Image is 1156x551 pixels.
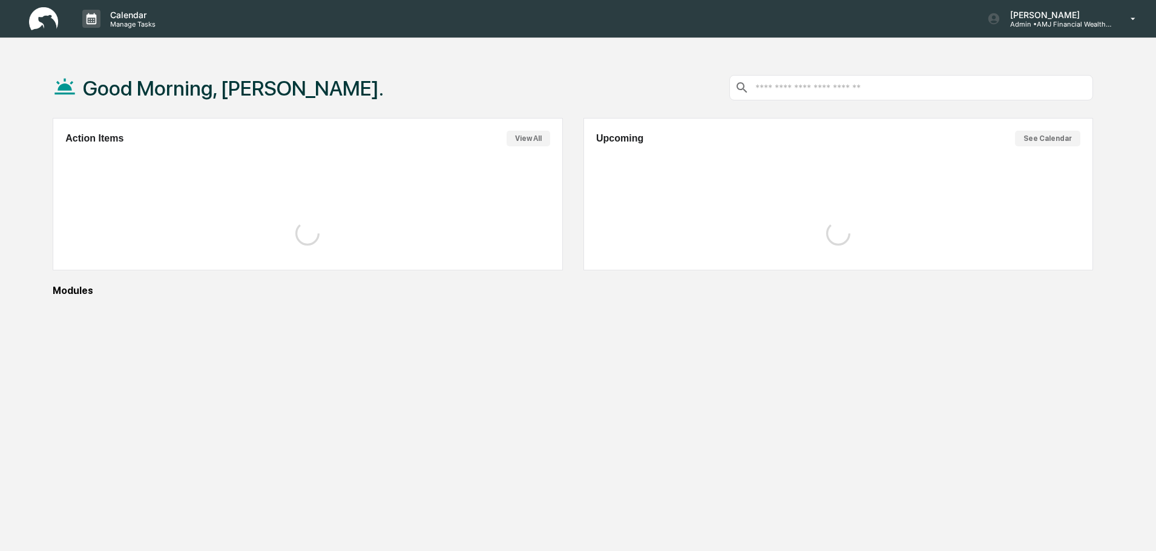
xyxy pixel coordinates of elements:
p: Calendar [100,10,162,20]
img: logo [29,7,58,31]
h2: Upcoming [596,133,643,144]
h2: Action Items [65,133,123,144]
p: [PERSON_NAME] [1000,10,1113,20]
h1: Good Morning, [PERSON_NAME]. [83,76,384,100]
button: See Calendar [1015,131,1080,146]
p: Manage Tasks [100,20,162,28]
button: View All [507,131,550,146]
div: Modules [53,285,1093,296]
p: Admin • AMJ Financial Wealth Management [1000,20,1113,28]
